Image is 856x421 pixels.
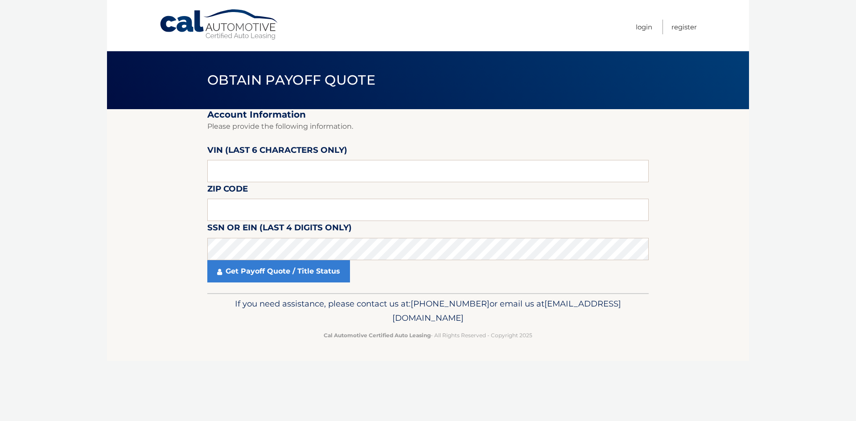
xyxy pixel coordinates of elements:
span: Obtain Payoff Quote [207,72,375,88]
label: SSN or EIN (last 4 digits only) [207,221,352,237]
a: Register [671,20,697,34]
p: Please provide the following information. [207,120,649,133]
strong: Cal Automotive Certified Auto Leasing [324,332,431,339]
a: Login [636,20,652,34]
a: Get Payoff Quote / Title Status [207,260,350,282]
h2: Account Information [207,109,649,120]
a: Cal Automotive [159,9,280,41]
label: Zip Code [207,182,248,199]
p: If you need assistance, please contact us at: or email us at [213,297,643,325]
span: [PHONE_NUMBER] [411,298,490,309]
p: - All Rights Reserved - Copyright 2025 [213,331,643,340]
label: VIN (last 6 characters only) [207,143,347,160]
